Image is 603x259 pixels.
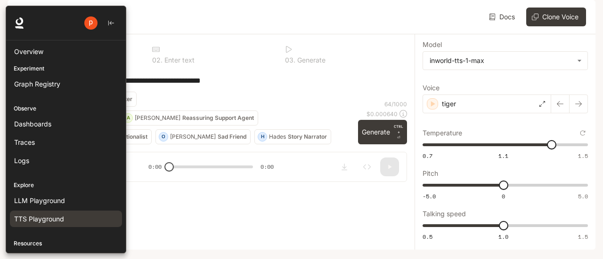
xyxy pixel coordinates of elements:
[124,110,132,126] div: A
[152,57,163,63] p: 0 2 .
[423,211,466,217] p: Talking speed
[498,152,508,160] span: 1.1
[81,14,100,32] button: User avatar
[423,233,432,241] span: 0.5
[423,41,442,48] p: Model
[254,129,331,144] button: HHadesStory Narrator
[182,115,254,121] p: Reassuring Support Agent
[14,47,43,56] span: Overview
[10,43,122,60] a: Overview
[442,99,456,109] p: tiger
[170,134,216,140] p: [PERSON_NAME]
[578,192,588,200] span: 5.0
[10,134,122,150] a: Traces
[14,196,65,205] span: LLM Playground
[14,137,35,147] span: Traces
[10,192,122,209] a: LLM Playground
[163,57,195,63] p: Enter text
[10,152,122,169] a: Logs
[14,79,60,89] span: Graph Registry
[159,129,168,144] div: O
[269,134,286,140] p: Hades
[423,130,462,136] p: Temperature
[578,233,588,241] span: 1.5
[14,119,51,129] span: Dashboards
[430,56,572,65] div: inworld-tts-1-max
[14,156,29,165] span: Logs
[394,124,403,141] p: ⏎
[502,192,505,200] span: 0
[14,214,64,224] span: TTS Playground
[423,52,587,70] div: inworld-tts-1-max
[120,110,258,126] button: A[PERSON_NAME]Reassuring Support Agent
[155,129,251,144] button: O[PERSON_NAME]Sad Friend
[498,233,508,241] span: 1.0
[526,8,586,26] button: Clone Voice
[367,110,398,118] p: $ 0.000640
[6,239,126,248] p: Resources
[288,134,327,140] p: Story Narrator
[423,170,438,177] p: Pitch
[10,211,122,227] a: TTS Playground
[258,129,267,144] div: H
[285,57,295,63] p: 0 3 .
[10,76,122,92] a: Graph Registry
[358,120,407,144] button: GenerateCTRL +⏎
[394,124,403,135] p: CTRL +
[6,64,126,73] p: Experiment
[295,57,326,63] p: Generate
[218,134,246,140] p: Sad Friend
[487,8,519,26] a: Docs
[84,16,98,30] img: User avatar
[578,152,588,160] span: 1.5
[10,116,122,132] a: Dashboards
[423,85,440,91] p: Voice
[423,192,436,200] span: -5.0
[384,100,407,108] p: 64 / 1000
[423,152,432,160] span: 0.7
[135,115,180,121] p: [PERSON_NAME]
[6,104,126,113] p: Observe
[578,128,588,138] button: Reset to default
[6,181,126,189] p: Explore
